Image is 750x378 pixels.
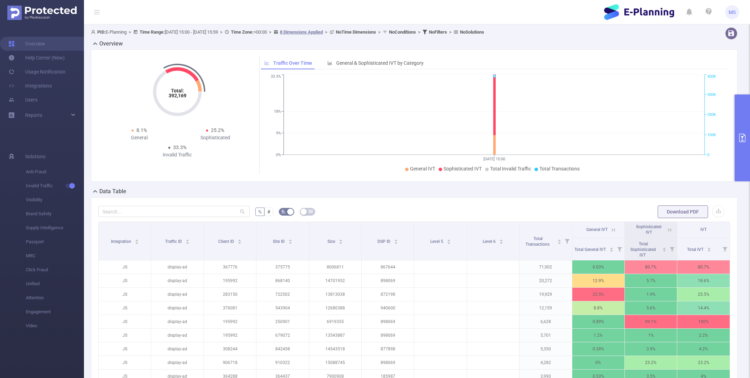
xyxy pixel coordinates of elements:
[26,193,84,207] span: Visibility
[267,29,274,35] span: >
[256,274,309,287] p: 868140
[151,301,203,315] p: display-ad
[135,238,139,243] div: Sort
[186,241,190,243] i: icon: caret-down
[135,238,139,240] i: icon: caret-up
[151,356,203,369] p: display-ad
[677,356,730,369] p: 23.2%
[572,342,624,356] p: 0.28%
[625,288,677,301] p: 1.9%
[447,238,451,243] div: Sort
[256,356,309,369] p: 910322
[519,274,572,287] p: 20,272
[327,61,332,65] i: icon: bar-chart
[389,29,416,35] b: No Conditions
[101,134,177,141] div: General
[572,260,624,274] p: 0.03%
[572,356,624,369] p: 0%
[8,93,37,107] a: Users
[8,65,65,79] a: Usage Notification
[99,356,151,369] p: JS
[127,29,133,35] span: >
[586,227,608,232] span: General IVT
[151,288,203,301] p: display-ad
[557,238,561,240] i: icon: caret-up
[204,342,256,356] p: 308244
[177,134,254,141] div: Sophisticated
[625,274,677,287] p: 5.7%
[99,260,151,274] p: JS
[609,246,614,251] div: Sort
[288,241,292,243] i: icon: caret-down
[26,235,84,249] span: Passport
[323,29,330,35] span: >
[557,238,561,243] div: Sort
[111,239,132,244] span: Integration
[273,239,286,244] span: Site ID
[264,61,269,65] i: icon: line-chart
[663,246,666,248] i: icon: caret-up
[218,29,225,35] span: >
[447,241,451,243] i: icon: caret-down
[339,238,343,243] div: Sort
[26,291,84,305] span: Attention
[677,329,730,342] p: 2.2%
[276,131,281,135] tspan: 9%
[394,241,398,243] i: icon: caret-down
[151,260,203,274] p: display-ad
[362,301,414,315] p: 940600
[707,249,711,251] i: icon: caret-down
[336,29,376,35] b: No Time Dimensions
[25,112,42,118] span: Reports
[98,206,250,217] input: Search...
[519,329,572,342] p: 5,701
[362,329,414,342] p: 898069
[91,29,484,35] span: E-Planning [DATE] 15:00 - [DATE] 15:59 +00:00
[99,40,123,48] h2: Overview
[677,342,730,356] p: 4.2%
[519,288,572,301] p: 19,929
[499,241,503,243] i: icon: caret-down
[256,301,309,315] p: 543904
[519,301,572,315] p: 12,159
[25,108,42,122] a: Reports
[99,187,126,196] h2: Data Table
[309,329,361,342] p: 13543887
[677,274,730,287] p: 18.6%
[700,227,707,232] span: IVT
[26,165,84,179] span: Anti-Fraud
[625,260,677,274] p: 80.7%
[707,153,709,157] tspan: 0
[362,274,414,287] p: 898069
[662,246,666,251] div: Sort
[339,241,343,243] i: icon: caret-down
[91,30,97,34] i: icon: user
[499,238,503,240] i: icon: caret-up
[309,356,361,369] p: 15088745
[97,29,106,35] b: PID:
[26,263,84,277] span: Click Fraud
[99,342,151,356] p: JS
[574,247,607,252] span: Total General IVT
[139,151,215,159] div: Invalid Traffic
[519,260,572,274] p: 71,902
[339,238,343,240] i: icon: caret-up
[539,166,580,171] span: Total Transactions
[609,246,613,248] i: icon: caret-up
[376,29,383,35] span: >
[572,274,624,287] p: 12.9%
[151,342,203,356] p: display-ad
[26,305,84,319] span: Engagement
[525,236,551,247] span: Total Transactions
[256,329,309,342] p: 679072
[276,153,281,157] tspan: 0%
[707,75,716,79] tspan: 400K
[663,249,666,251] i: icon: caret-down
[238,241,241,243] i: icon: caret-down
[519,315,572,328] p: 6,628
[444,166,482,171] span: Sophisticated IVT
[430,239,444,244] span: Level 5
[238,238,241,240] i: icon: caret-up
[362,260,414,274] p: 867644
[572,315,624,328] p: 0.89%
